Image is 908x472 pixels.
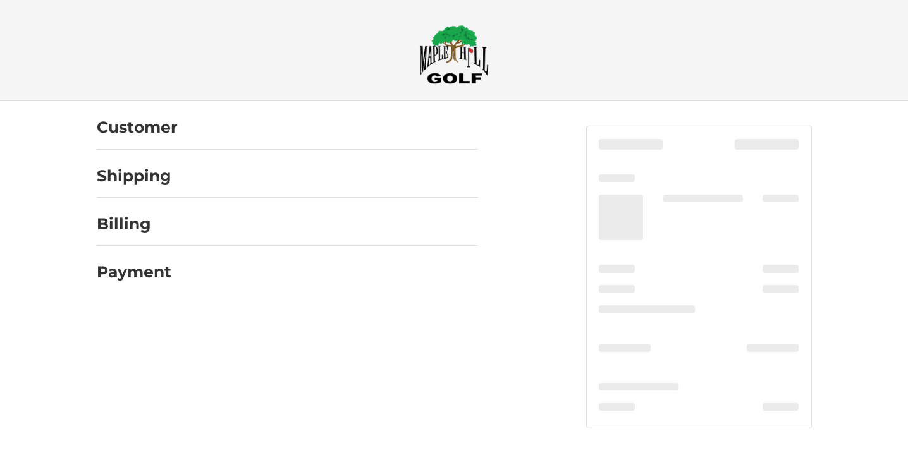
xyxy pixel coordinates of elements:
h2: Billing [97,214,171,234]
iframe: Google Customer Reviews [804,438,908,472]
h2: Shipping [97,166,171,186]
iframe: Gorgias live chat messenger [13,418,150,459]
h2: Payment [97,262,171,282]
img: Maple Hill Golf [419,25,489,84]
h2: Customer [97,118,178,137]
